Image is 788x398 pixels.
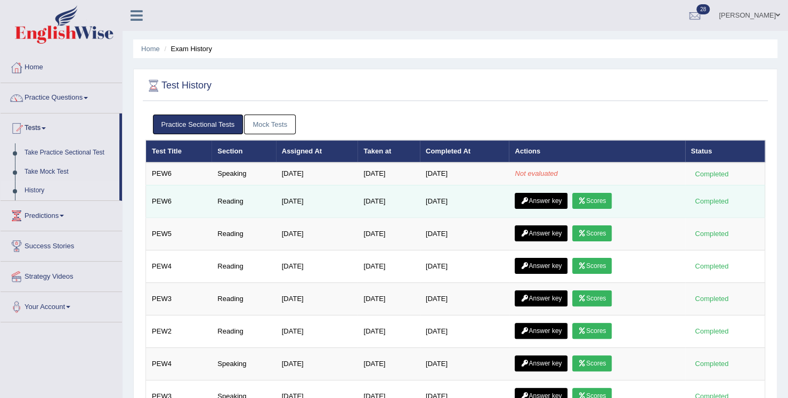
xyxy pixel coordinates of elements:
div: Completed [691,261,733,272]
a: Answer key [515,323,567,339]
h2: Test History [145,78,212,94]
a: History [20,181,119,200]
td: Reading [212,185,275,217]
a: Strategy Videos [1,262,122,288]
td: [DATE] [420,185,509,217]
a: Predictions [1,201,122,228]
td: [DATE] [276,163,358,185]
td: Speaking [212,347,275,380]
td: [DATE] [276,217,358,250]
span: 28 [696,4,710,14]
td: [DATE] [276,282,358,315]
td: PEW4 [146,347,212,380]
td: Reading [212,282,275,315]
td: [DATE] [276,315,358,347]
th: Section [212,140,275,163]
a: Scores [572,225,612,241]
td: [DATE] [276,250,358,282]
td: [DATE] [358,282,420,315]
td: [DATE] [358,217,420,250]
td: PEW6 [146,163,212,185]
td: Reading [212,315,275,347]
a: Answer key [515,258,567,274]
th: Actions [509,140,685,163]
em: Not evaluated [515,169,557,177]
a: Practice Questions [1,83,122,110]
a: Answer key [515,290,567,306]
a: Home [1,53,122,79]
a: Take Practice Sectional Test [20,143,119,163]
td: Reading [212,250,275,282]
th: Status [685,140,765,163]
a: Scores [572,355,612,371]
div: Completed [691,293,733,304]
td: [DATE] [420,163,509,185]
a: Answer key [515,193,567,209]
a: Scores [572,193,612,209]
div: Completed [691,358,733,369]
div: Completed [691,228,733,239]
a: Practice Sectional Tests [153,115,243,134]
th: Assigned At [276,140,358,163]
td: PEW2 [146,315,212,347]
a: Scores [572,290,612,306]
td: [DATE] [358,315,420,347]
td: Reading [212,217,275,250]
td: Speaking [212,163,275,185]
td: [DATE] [420,347,509,380]
a: Home [141,45,160,53]
td: [DATE] [358,163,420,185]
a: Your Account [1,292,122,319]
td: [DATE] [358,250,420,282]
td: PEW3 [146,282,212,315]
a: Success Stories [1,231,122,258]
td: [DATE] [420,250,509,282]
td: PEW4 [146,250,212,282]
th: Taken at [358,140,420,163]
td: [DATE] [358,347,420,380]
td: [DATE] [276,185,358,217]
th: Completed At [420,140,509,163]
td: PEW5 [146,217,212,250]
a: Answer key [515,355,567,371]
div: Completed [691,196,733,207]
td: [DATE] [358,185,420,217]
a: Scores [572,323,612,339]
td: [DATE] [420,217,509,250]
td: PEW6 [146,185,212,217]
a: Take Mock Test [20,163,119,182]
div: Completed [691,326,733,337]
a: Tests [1,113,119,140]
div: Completed [691,168,733,180]
li: Exam History [161,44,212,54]
td: [DATE] [420,315,509,347]
td: [DATE] [276,347,358,380]
a: Mock Tests [244,115,296,134]
a: Answer key [515,225,567,241]
th: Test Title [146,140,212,163]
a: Scores [572,258,612,274]
td: [DATE] [420,282,509,315]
